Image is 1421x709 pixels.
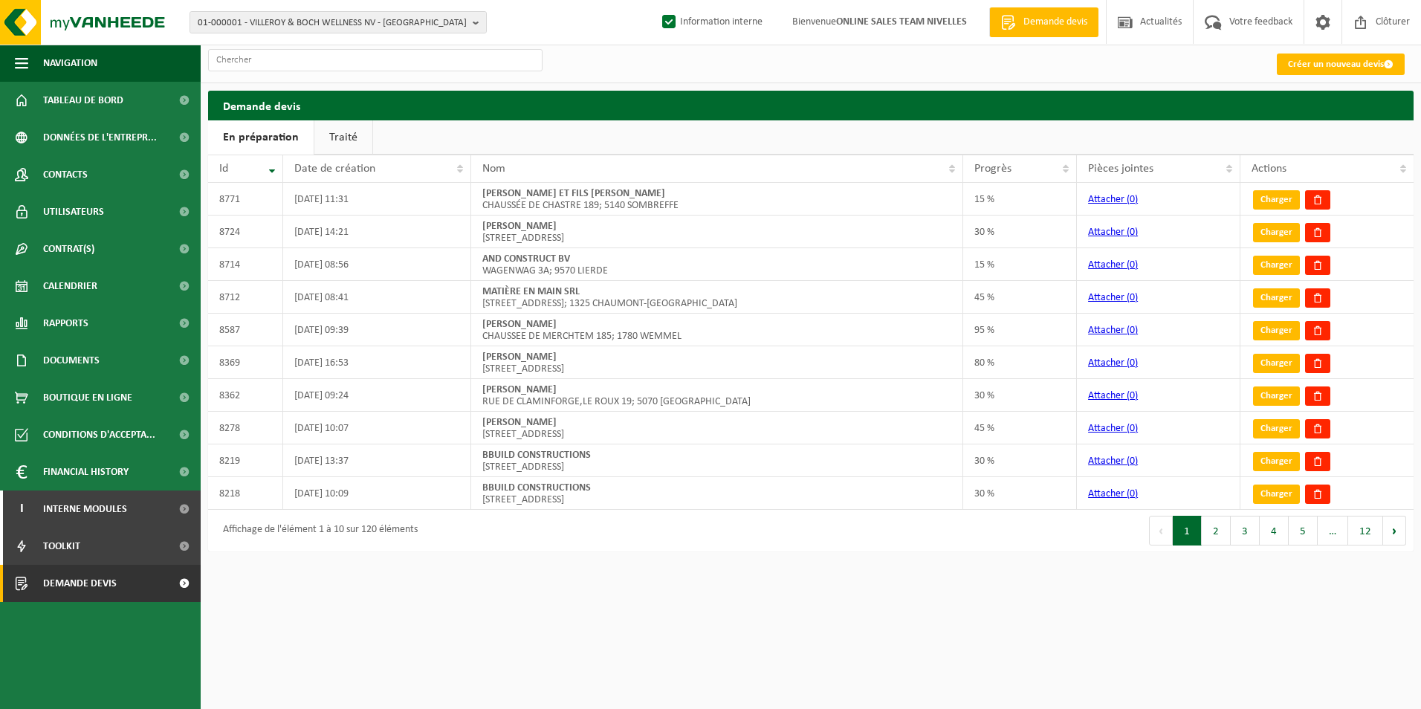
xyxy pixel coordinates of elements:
[283,183,471,216] td: [DATE] 11:31
[482,286,580,297] strong: MATIÈRE EN MAIN SRL
[208,49,543,71] input: Chercher
[294,163,375,175] span: Date de création
[1088,292,1138,303] a: Attacher (0)
[283,412,471,444] td: [DATE] 10:07
[482,384,557,395] strong: [PERSON_NAME]
[43,565,117,602] span: Demande devis
[190,11,487,33] button: 01-000001 - VILLEROY & BOCH WELLNESS NV - [GEOGRAPHIC_DATA]
[198,12,467,34] span: 01-000001 - VILLEROY & BOCH WELLNESS NV - [GEOGRAPHIC_DATA]
[208,444,283,477] td: 8219
[963,412,1077,444] td: 45 %
[471,477,963,510] td: [STREET_ADDRESS]
[43,416,155,453] span: Conditions d'accepta...
[1130,456,1135,467] span: 0
[1088,194,1138,205] a: Attacher (0)
[471,444,963,477] td: [STREET_ADDRESS]
[1088,488,1138,499] a: Attacher (0)
[1088,227,1138,238] a: Attacher (0)
[482,253,570,265] strong: AND CONSTRUCT BV
[482,163,505,175] span: Nom
[1253,223,1300,242] a: Charger
[482,319,557,330] strong: [PERSON_NAME]
[1173,516,1202,545] button: 1
[1130,357,1135,369] span: 0
[1253,190,1300,210] a: Charger
[1252,163,1286,175] span: Actions
[1088,259,1138,271] a: Attacher (0)
[471,281,963,314] td: [STREET_ADDRESS]; 1325 CHAUMONT-[GEOGRAPHIC_DATA]
[1383,516,1406,545] button: Next
[1318,516,1348,545] span: …
[963,183,1077,216] td: 15 %
[208,314,283,346] td: 8587
[1260,516,1289,545] button: 4
[471,379,963,412] td: RUE DE CLAMINFORGE,LE ROUX 19; 5070 [GEOGRAPHIC_DATA]
[208,346,283,379] td: 8369
[989,7,1098,37] a: Demande devis
[208,379,283,412] td: 8362
[283,248,471,281] td: [DATE] 08:56
[482,352,557,363] strong: [PERSON_NAME]
[1277,54,1405,75] a: Créer un nouveau devis
[963,444,1077,477] td: 30 %
[1088,325,1138,336] a: Attacher (0)
[963,216,1077,248] td: 30 %
[1088,357,1138,369] a: Attacher (0)
[659,11,763,33] label: Information interne
[43,491,127,528] span: Interne modules
[482,417,557,428] strong: [PERSON_NAME]
[43,453,129,491] span: Financial History
[1088,163,1153,175] span: Pièces jointes
[1130,423,1135,434] span: 0
[43,193,104,230] span: Utilisateurs
[43,82,123,119] span: Tableau de bord
[471,183,963,216] td: CHAUSSÉE DE CHASTRE 189; 5140 SOMBREFFE
[471,248,963,281] td: WAGENWAG 3A; 9570 LIERDE
[283,379,471,412] td: [DATE] 09:24
[43,379,132,416] span: Boutique en ligne
[963,281,1077,314] td: 45 %
[482,221,557,232] strong: [PERSON_NAME]
[1088,456,1138,467] a: Attacher (0)
[1130,325,1135,336] span: 0
[963,248,1077,281] td: 15 %
[283,346,471,379] td: [DATE] 16:53
[283,477,471,510] td: [DATE] 10:09
[1202,516,1231,545] button: 2
[482,450,591,461] strong: BBUILD CONSTRUCTIONS
[208,281,283,314] td: 8712
[471,216,963,248] td: [STREET_ADDRESS]
[43,119,157,156] span: Données de l'entrepr...
[471,412,963,444] td: [STREET_ADDRESS]
[208,120,314,155] a: En préparation
[1130,488,1135,499] span: 0
[1020,15,1091,30] span: Demande devis
[1253,321,1300,340] a: Charger
[974,163,1011,175] span: Progrès
[471,314,963,346] td: CHAUSSEE DE MERCHTEM 185; 1780 WEMMEL
[1253,354,1300,373] a: Charger
[283,281,471,314] td: [DATE] 08:41
[1231,516,1260,545] button: 3
[1130,194,1135,205] span: 0
[963,346,1077,379] td: 80 %
[43,305,88,342] span: Rapports
[482,482,591,493] strong: BBUILD CONSTRUCTIONS
[482,188,665,199] strong: [PERSON_NAME] ET FILS [PERSON_NAME]
[283,216,471,248] td: [DATE] 14:21
[471,346,963,379] td: [STREET_ADDRESS]
[208,216,283,248] td: 8724
[963,379,1077,412] td: 30 %
[1130,292,1135,303] span: 0
[1253,386,1300,406] a: Charger
[1253,419,1300,438] a: Charger
[43,156,88,193] span: Contacts
[208,412,283,444] td: 8278
[208,248,283,281] td: 8714
[43,268,97,305] span: Calendrier
[216,517,418,544] div: Affichage de l'élément 1 à 10 sur 120 éléments
[1253,485,1300,504] a: Charger
[15,491,28,528] span: I
[1130,259,1135,271] span: 0
[43,342,100,379] span: Documents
